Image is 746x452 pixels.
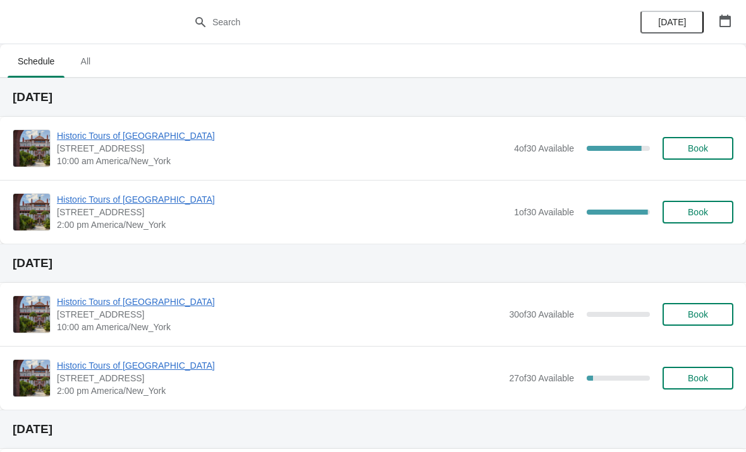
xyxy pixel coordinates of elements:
input: Search [212,11,559,33]
img: Historic Tours of Flagler College | 74 King Street, St. Augustine, FL, USA | 10:00 am America/New... [13,296,50,333]
span: 30 of 30 Available [509,309,574,319]
span: [STREET_ADDRESS] [57,372,503,384]
span: Book [688,143,708,153]
span: Historic Tours of [GEOGRAPHIC_DATA] [57,193,508,206]
span: Historic Tours of [GEOGRAPHIC_DATA] [57,359,503,372]
span: Book [688,373,708,383]
span: [DATE] [658,17,686,27]
h2: [DATE] [13,91,733,104]
img: Historic Tours of Flagler College | 74 King Street, St. Augustine, FL, USA | 10:00 am America/New... [13,130,50,167]
button: Book [663,303,733,326]
span: [STREET_ADDRESS] [57,206,508,218]
img: Historic Tours of Flagler College | 74 King Street, St. Augustine, FL, USA | 2:00 pm America/New_... [13,360,50,396]
h2: [DATE] [13,257,733,270]
span: Book [688,207,708,217]
span: 2:00 pm America/New_York [57,384,503,397]
img: Historic Tours of Flagler College | 74 King Street, St. Augustine, FL, USA | 2:00 pm America/New_... [13,194,50,230]
span: All [70,50,101,73]
button: Book [663,137,733,160]
span: [STREET_ADDRESS] [57,308,503,321]
button: Book [663,367,733,390]
span: Historic Tours of [GEOGRAPHIC_DATA] [57,295,503,308]
span: Book [688,309,708,319]
span: 10:00 am America/New_York [57,321,503,333]
span: [STREET_ADDRESS] [57,142,508,155]
button: [DATE] [640,11,704,33]
span: 1 of 30 Available [514,207,574,217]
button: Book [663,201,733,223]
span: 4 of 30 Available [514,143,574,153]
span: 2:00 pm America/New_York [57,218,508,231]
span: Schedule [8,50,64,73]
span: 27 of 30 Available [509,373,574,383]
span: 10:00 am America/New_York [57,155,508,167]
h2: [DATE] [13,423,733,436]
span: Historic Tours of [GEOGRAPHIC_DATA] [57,129,508,142]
